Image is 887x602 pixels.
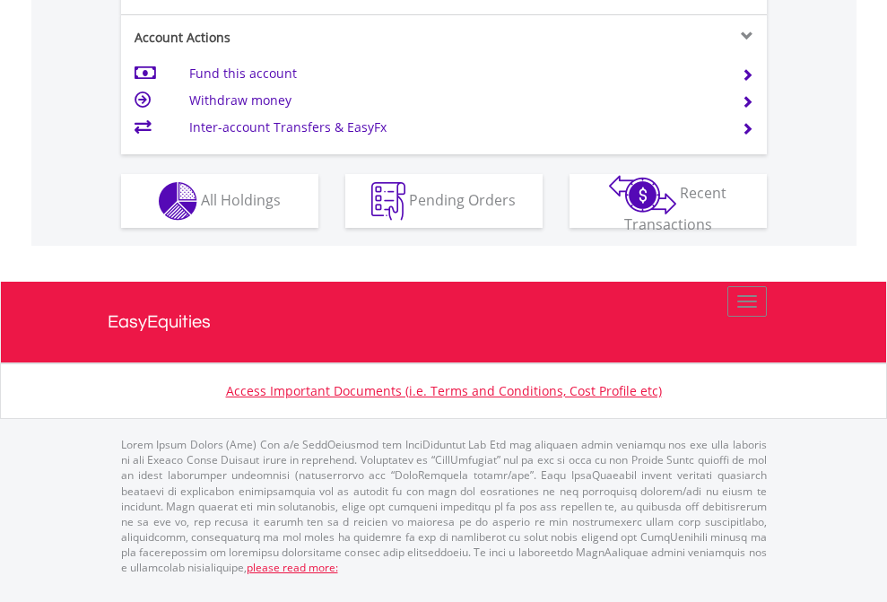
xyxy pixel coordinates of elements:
[189,87,719,114] td: Withdraw money
[570,174,767,228] button: Recent Transactions
[247,560,338,575] a: please read more:
[189,60,719,87] td: Fund this account
[371,182,405,221] img: pending_instructions-wht.png
[189,114,719,141] td: Inter-account Transfers & EasyFx
[121,174,318,228] button: All Holdings
[226,382,662,399] a: Access Important Documents (i.e. Terms and Conditions, Cost Profile etc)
[201,189,281,209] span: All Holdings
[121,437,767,575] p: Lorem Ipsum Dolors (Ame) Con a/e SeddOeiusmod tem InciDiduntut Lab Etd mag aliquaen admin veniamq...
[159,182,197,221] img: holdings-wht.png
[108,282,780,362] a: EasyEquities
[345,174,543,228] button: Pending Orders
[609,175,676,214] img: transactions-zar-wht.png
[121,29,444,47] div: Account Actions
[409,189,516,209] span: Pending Orders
